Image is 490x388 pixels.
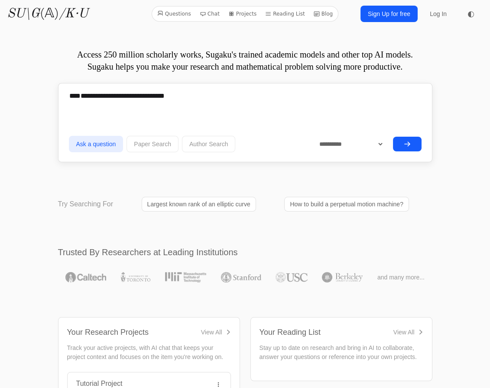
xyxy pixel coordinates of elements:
[67,343,231,362] p: Track your active projects, with AI chat that keeps your project context and focuses on the item ...
[142,197,256,212] a: Largest known rank of an elliptic curve
[69,136,123,152] button: Ask a question
[284,197,409,212] a: How to build a perpetual motion machine?
[260,326,321,338] div: Your Reading List
[425,6,452,22] a: Log In
[322,272,363,282] img: UC Berkeley
[59,7,88,20] i: /K·U
[310,8,337,19] a: Blog
[127,136,178,152] button: Paper Search
[196,8,223,19] a: Chat
[393,328,423,337] a: View All
[58,199,113,209] p: Try Searching For
[221,272,261,282] img: Stanford
[182,136,236,152] button: Author Search
[67,326,149,338] div: Your Research Projects
[201,328,222,337] div: View All
[393,328,415,337] div: View All
[7,6,88,22] a: SU\G(𝔸)/K·U
[165,272,206,282] img: MIT
[121,272,150,282] img: University of Toronto
[154,8,195,19] a: Questions
[58,48,432,73] p: Access 250 million scholarly works, Sugaku's trained academic models and other top AI models. Sug...
[276,272,307,282] img: USC
[225,8,260,19] a: Projects
[201,328,231,337] a: View All
[76,380,123,387] a: Tutorial Project
[467,10,474,18] span: ◐
[7,7,40,20] i: SU\G
[58,246,432,258] h2: Trusted By Researchers at Leading Institutions
[377,273,425,282] span: and many more...
[65,272,106,282] img: Caltech
[262,8,308,19] a: Reading List
[360,6,418,22] a: Sign Up for free
[260,343,423,362] p: Stay up to date on research and bring in AI to collaborate, answer your questions or reference in...
[462,5,480,22] button: ◐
